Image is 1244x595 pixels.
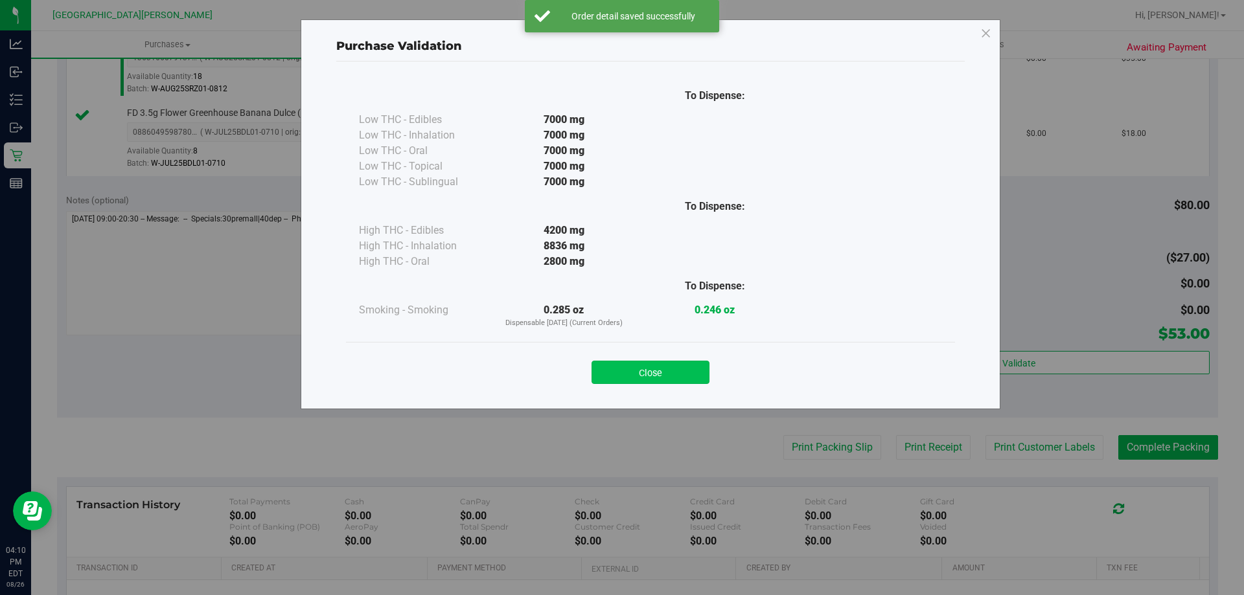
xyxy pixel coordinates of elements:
div: Low THC - Topical [359,159,489,174]
div: 7000 mg [489,128,639,143]
div: Low THC - Sublingual [359,174,489,190]
strong: 0.246 oz [695,304,735,316]
div: High THC - Inhalation [359,238,489,254]
div: Order detail saved successfully [557,10,709,23]
div: High THC - Oral [359,254,489,269]
div: To Dispense: [639,199,790,214]
div: Low THC - Edibles [359,112,489,128]
div: 7000 mg [489,112,639,128]
div: 0.285 oz [489,302,639,329]
div: 2800 mg [489,254,639,269]
div: 7000 mg [489,143,639,159]
div: Low THC - Oral [359,143,489,159]
div: 8836 mg [489,238,639,254]
div: 7000 mg [489,174,639,190]
div: To Dispense: [639,88,790,104]
span: Purchase Validation [336,39,462,53]
iframe: Resource center [13,491,52,530]
div: Smoking - Smoking [359,302,489,318]
div: High THC - Edibles [359,223,489,238]
div: To Dispense: [639,278,790,294]
div: Low THC - Inhalation [359,128,489,143]
button: Close [592,361,709,384]
div: 7000 mg [489,159,639,174]
p: Dispensable [DATE] (Current Orders) [489,318,639,329]
div: 4200 mg [489,223,639,238]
